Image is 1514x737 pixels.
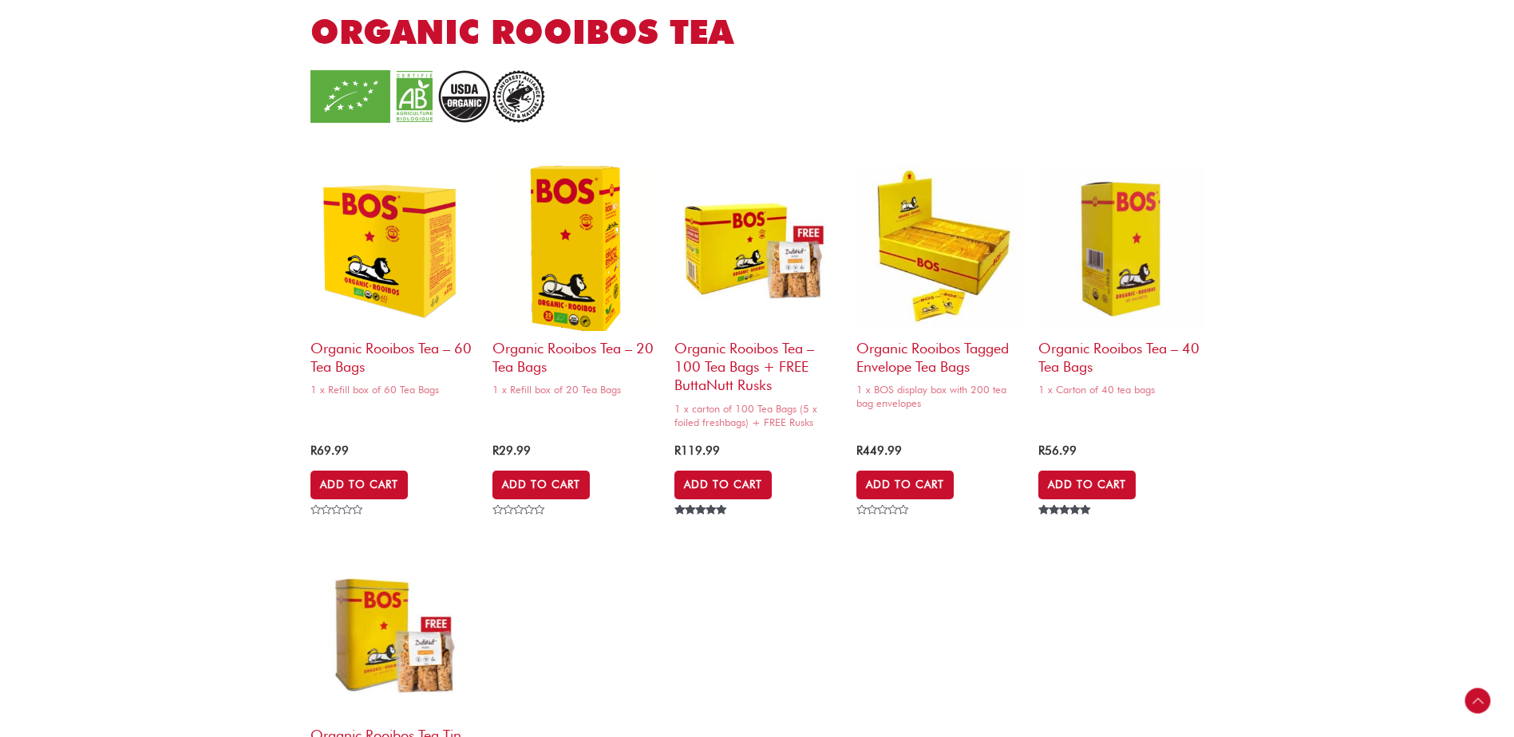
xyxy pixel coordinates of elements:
[1038,331,1204,376] h2: Organic Rooibos Tea – 40 tea bags
[310,165,476,331] img: organic rooibos tea 20 tea bags (copy)
[856,331,1022,376] h2: Organic Rooibos Tagged Envelope Tea Bags
[674,402,840,429] span: 1 x carton of 100 Tea Bags (5 x foiled freshbags) + FREE Rusks
[310,10,787,54] h2: ORGANIC ROOIBOS TEA
[310,443,317,458] span: R
[674,505,729,551] span: Rated out of 5
[856,471,954,499] a: Add to cart: “Organic Rooibos Tagged Envelope Tea Bags”
[856,443,863,458] span: R
[310,471,408,499] a: Add to cart: “Organic Rooibos Tea - 60 Tea Bags”
[492,471,590,499] a: Add to cart: “Organic Rooibos Tea - 20 Tea Bags”
[1038,505,1093,551] span: Rated out of 5
[492,443,531,458] bdi: 29.99
[1038,383,1204,396] span: 1 x Carton of 40 tea bags
[492,165,658,331] img: BOS organic rooibos tea 20 tea bags
[492,331,658,376] h2: Organic Rooibos Tea – 20 Tea Bags
[674,331,840,395] h2: Organic Rooibos Tea – 100 Tea Bags + FREE ButtaNutt Rusks
[310,443,349,458] bdi: 69.99
[856,165,1022,331] img: Organic Rooibos Tagged Envelope Tea Bags
[1038,165,1204,331] img: BOS_tea-bag-carton-copy
[492,383,658,396] span: 1 x Refill box of 20 Tea Bags
[674,165,840,331] img: organic rooibos tea 100 tea bags
[310,383,476,396] span: 1 x Refill box of 60 Tea Bags
[1038,443,1045,458] span: R
[310,70,550,123] img: organic_2.png
[492,443,499,458] span: R
[856,443,902,458] bdi: 449.99
[310,165,476,402] a: Organic Rooibos Tea – 60 Tea Bags1 x Refill box of 60 Tea Bags
[674,443,720,458] bdi: 119.99
[1038,443,1077,458] bdi: 56.99
[674,471,772,499] a: Add to cart: “Organic Rooibos Tea - 100 Tea Bags + FREE ButtaNutt Rusks”
[492,165,658,402] a: Organic Rooibos Tea – 20 Tea Bags1 x Refill box of 20 Tea Bags
[674,165,840,435] a: Organic Rooibos Tea – 100 Tea Bags + FREE ButtaNutt Rusks1 x carton of 100 Tea Bags (5 x foiled f...
[310,552,476,718] img: organic rooibos tea tin
[310,331,476,376] h2: Organic Rooibos Tea – 60 Tea Bags
[674,443,681,458] span: R
[856,383,1022,410] span: 1 x BOS display box with 200 tea bag envelopes
[1038,165,1204,402] a: Organic Rooibos Tea – 40 tea bags1 x Carton of 40 tea bags
[856,165,1022,416] a: Organic Rooibos Tagged Envelope Tea Bags1 x BOS display box with 200 tea bag envelopes
[1038,471,1136,499] a: Add to cart: “Organic Rooibos Tea - 40 tea bags”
